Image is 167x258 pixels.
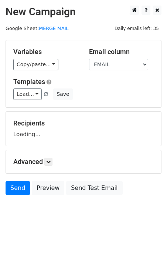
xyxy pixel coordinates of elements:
h5: Advanced [13,158,154,166]
span: Daily emails left: 35 [112,24,161,33]
h5: Email column [89,48,154,56]
h5: Variables [13,48,78,56]
button: Save [53,88,72,100]
a: Send Test Email [66,181,122,195]
a: Preview [32,181,64,195]
h5: Recipients [13,119,154,127]
h2: New Campaign [6,6,161,18]
a: Daily emails left: 35 [112,26,161,31]
a: MERGE MAIL [39,26,69,31]
small: Google Sheet: [6,26,69,31]
a: Copy/paste... [13,59,58,70]
a: Load... [13,88,42,100]
a: Templates [13,78,45,86]
a: Send [6,181,30,195]
div: Loading... [13,119,154,138]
